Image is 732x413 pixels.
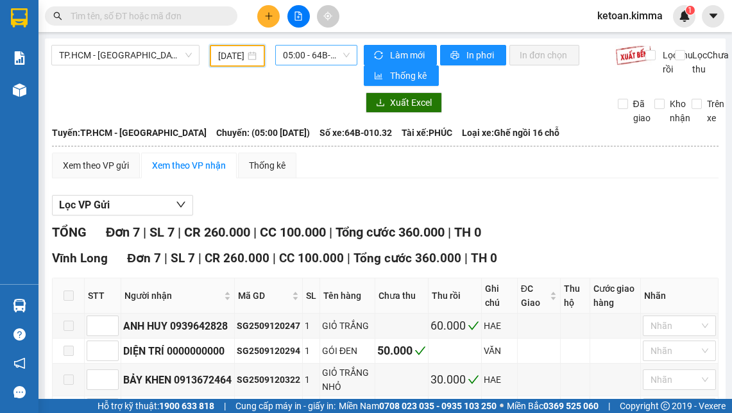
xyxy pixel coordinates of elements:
span: ⚪️ [500,403,504,409]
div: SG2509120247 [237,319,300,333]
span: CR 260.000 [205,251,269,265]
th: Thu hộ [561,278,590,314]
span: question-circle [13,328,26,341]
div: 1 [305,373,318,387]
span: check [468,374,479,385]
span: In phơi [466,48,496,62]
th: Thu rồi [429,278,482,314]
span: caret-down [708,10,719,22]
div: DIỆN TRÍ 0000000000 [123,343,232,359]
span: 1 [688,6,692,15]
button: syncLàm mới [364,45,437,65]
button: file-add [287,5,310,28]
div: 1 [305,319,318,333]
span: Tài xế: PHÚC [402,126,452,140]
button: caret-down [702,5,724,28]
span: check [468,320,479,332]
span: Tổng cước 360.000 [353,251,461,265]
span: Cung cấp máy in - giấy in: [235,399,336,413]
button: printerIn phơi [440,45,506,65]
span: | [448,224,451,240]
span: message [13,386,26,398]
span: Lọc Thu rồi [658,48,695,76]
span: | [329,224,332,240]
span: CC 100.000 [279,251,344,265]
span: Miền Nam [339,399,497,413]
div: HAE [484,373,515,387]
strong: 0708 023 035 - 0935 103 250 [379,401,497,411]
button: plus [257,5,280,28]
div: 60.000 [430,317,479,335]
span: Đã giao [628,97,656,125]
div: GÓI ĐEN [322,344,373,358]
span: | [143,224,146,240]
span: | [253,224,257,240]
span: Số xe: 64B-010.32 [319,126,392,140]
img: solution-icon [13,51,26,65]
span: | [224,399,226,413]
div: GIỎ TRẮNG [322,319,373,333]
span: | [164,251,167,265]
span: CC 100.000 [260,224,326,240]
div: Nhãn [644,289,715,303]
span: sync [374,51,385,61]
img: icon-new-feature [679,10,690,22]
div: VĂN [484,344,515,358]
th: Chưa thu [375,278,429,314]
button: In đơn chọn [509,45,579,65]
span: Thống kê [390,69,429,83]
div: GIỎ TRẮNG NHỎ [322,366,373,394]
span: Hỗ trợ kỹ thuật: [98,399,214,413]
div: SG2509120322 [237,373,300,387]
span: Người nhận [124,289,221,303]
div: HAE [484,319,515,333]
input: Tìm tên, số ĐT hoặc mã đơn [71,9,222,23]
div: ANH HUY 0939642828 [123,318,232,334]
button: downloadXuất Excel [366,92,442,113]
span: Đơn 7 [106,224,140,240]
span: Miền Bắc [507,399,599,413]
span: Lọc VP Gửi [59,197,110,213]
button: aim [317,5,339,28]
span: copyright [661,401,670,410]
span: Đơn 7 [127,251,161,265]
button: bar-chartThống kê [364,65,439,86]
td: SG2509120294 [235,339,303,364]
span: SL 7 [171,251,195,265]
img: 9k= [615,45,652,65]
div: Xem theo VP nhận [152,158,226,173]
span: 05:00 - 64B-010.32 [283,46,350,65]
span: Lọc Chưa thu [687,48,731,76]
div: BẢY KHEN 0913672464 [123,372,232,388]
span: Trên xe [702,97,729,125]
span: bar-chart [374,71,385,81]
img: warehouse-icon [13,299,26,312]
span: Làm mới [390,48,427,62]
span: | [608,399,610,413]
th: Ghi chú [482,278,518,314]
img: warehouse-icon [13,83,26,97]
td: SG2509120322 [235,364,303,396]
th: Tên hàng [320,278,375,314]
span: plus [264,12,273,21]
input: 13/09/2025 [218,49,246,63]
span: TP.HCM - Vĩnh Long [59,46,192,65]
b: Tuyến: TP.HCM - [GEOGRAPHIC_DATA] [52,128,207,138]
div: Xem theo VP gửi [63,158,129,173]
span: TH 0 [454,224,481,240]
span: | [178,224,181,240]
th: STT [85,278,121,314]
div: 30.000 [430,371,479,389]
span: download [376,98,385,108]
span: | [198,251,201,265]
span: Chuyến: (05:00 [DATE]) [216,126,310,140]
th: Cước giao hàng [590,278,641,314]
button: Lọc VP Gửi [52,195,193,215]
span: down [176,199,186,210]
span: Tổng cước 360.000 [336,224,445,240]
sup: 1 [686,6,695,15]
strong: 0369 525 060 [543,401,599,411]
td: SG2509120247 [235,314,303,339]
span: Kho nhận [665,97,695,125]
span: aim [323,12,332,21]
